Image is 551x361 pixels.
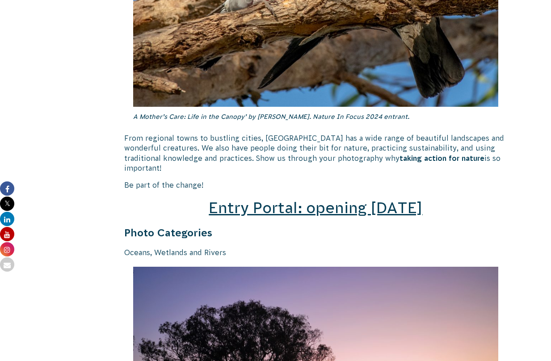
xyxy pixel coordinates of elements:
strong: taking action for nature [400,154,484,162]
a: Entry Portal: opening [DATE] [209,199,422,216]
p: From regional towns to bustling cities, [GEOGRAPHIC_DATA] has a wide range of beautiful landscape... [124,133,508,173]
p: Be part of the change! [124,180,508,190]
em: A Mother’s Care: Life in the Canopy’ by [PERSON_NAME]. Nature In Focus 2024 entrant. [133,113,409,120]
strong: Photo Categories [124,227,212,239]
p: Oceans, Wetlands and Rivers [124,248,508,257]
